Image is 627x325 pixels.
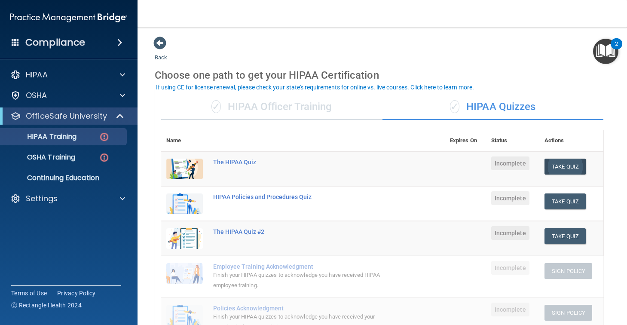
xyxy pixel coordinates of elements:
[491,226,529,240] span: Incomplete
[156,84,474,90] div: If using CE for license renewal, please check your state's requirements for online vs. live cours...
[450,100,459,113] span: ✓
[491,261,529,275] span: Incomplete
[213,193,402,200] div: HIPAA Policies and Procedures Quiz
[491,156,529,170] span: Incomplete
[26,90,47,101] p: OSHA
[539,130,603,151] th: Actions
[11,289,47,297] a: Terms of Use
[544,193,586,209] button: Take Quiz
[6,174,123,182] p: Continuing Education
[155,83,475,92] button: If using CE for license renewal, please check your state's requirements for online vs. live cours...
[99,152,110,163] img: danger-circle.6113f641.png
[478,264,617,298] iframe: Drift Widget Chat Controller
[491,191,529,205] span: Incomplete
[161,130,208,151] th: Name
[213,305,402,312] div: Policies Acknowledgment
[213,228,402,235] div: The HIPAA Quiz #2
[6,132,76,141] p: HIPAA Training
[26,193,58,204] p: Settings
[615,44,618,55] div: 2
[213,270,402,291] div: Finish your HIPAA quizzes to acknowledge you have received HIPAA employee training.
[213,263,402,270] div: Employee Training Acknowledgment
[544,159,586,175] button: Take Quiz
[10,193,125,204] a: Settings
[155,44,167,61] a: Back
[6,153,75,162] p: OSHA Training
[26,111,107,121] p: OfficeSafe University
[26,70,48,80] p: HIPAA
[445,130,486,151] th: Expires On
[544,305,592,321] button: Sign Policy
[155,63,610,88] div: Choose one path to get your HIPAA Certification
[10,111,125,121] a: OfficeSafe University
[10,70,125,80] a: HIPAA
[11,301,82,310] span: Ⓒ Rectangle Health 2024
[382,94,604,120] div: HIPAA Quizzes
[544,228,586,244] button: Take Quiz
[213,159,402,166] div: The HIPAA Quiz
[99,132,110,142] img: danger-circle.6113f641.png
[593,39,618,64] button: Open Resource Center, 2 new notifications
[10,9,127,26] img: PMB logo
[486,130,539,151] th: Status
[161,94,382,120] div: HIPAA Officer Training
[25,37,85,49] h4: Compliance
[57,289,96,297] a: Privacy Policy
[211,100,221,113] span: ✓
[544,263,592,279] button: Sign Policy
[491,303,529,316] span: Incomplete
[10,90,125,101] a: OSHA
